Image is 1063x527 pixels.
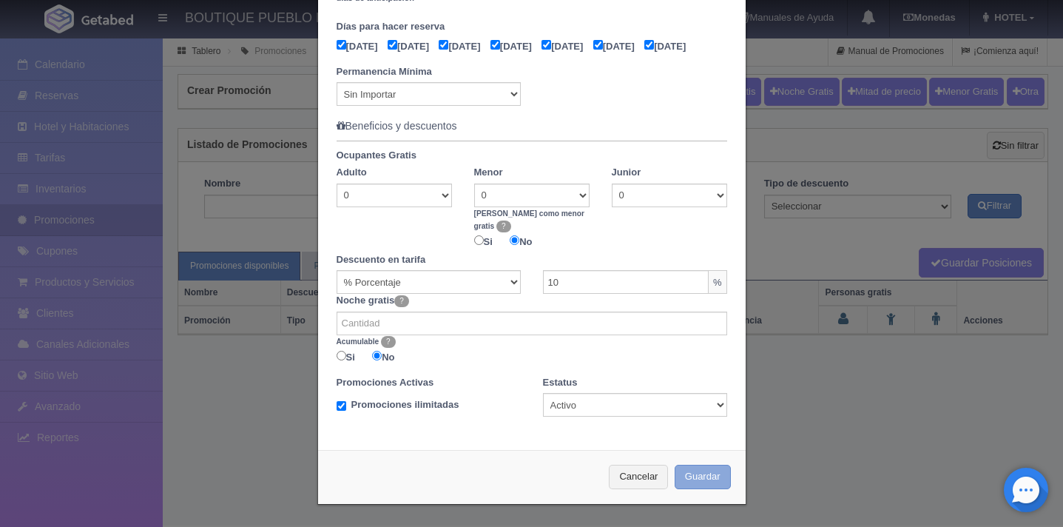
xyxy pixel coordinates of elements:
[496,221,511,232] span: ?
[612,166,641,180] label: Junior
[474,232,493,249] label: Si
[675,465,731,489] button: Guardar
[337,121,727,132] h5: Beneficios y descuentos
[490,40,500,50] input: [DATE]
[439,37,487,54] label: [DATE]
[337,40,346,50] input: [DATE]
[337,338,379,346] b: Acumulable
[474,209,584,230] b: [PERSON_NAME] como menor gratis
[337,376,434,390] label: Promociones Activas
[381,336,396,348] span: ?
[325,20,738,34] label: Días para hacer reserva
[541,40,551,50] input: [DATE]
[337,351,346,360] input: Si
[593,37,642,54] label: [DATE]
[644,37,693,54] label: [DATE]
[337,312,727,335] input: Cantidad
[709,270,727,294] span: %
[357,348,394,365] label: No
[337,401,346,411] input: Promociones ilimitadas
[351,399,459,410] b: Promociones ilimitadas
[372,351,382,360] input: No
[388,37,436,54] label: [DATE]
[337,348,355,365] label: Si
[593,40,603,50] input: [DATE]
[510,235,519,245] input: No
[388,40,397,50] input: [DATE]
[439,40,448,50] input: [DATE]
[644,40,654,50] input: [DATE]
[337,65,432,79] label: Permanencia Mínima
[474,166,503,180] label: Menor
[325,149,738,163] label: Ocupantes Gratis
[609,465,668,489] button: Cancelar
[394,295,409,307] span: ?
[543,270,709,294] input: Cantidad
[337,253,426,267] label: Descuento en tarifa
[541,37,590,54] label: [DATE]
[490,37,539,54] label: [DATE]
[474,235,484,245] input: Si
[543,376,578,390] label: Estatus
[337,166,367,180] label: Adulto
[337,37,385,54] label: [DATE]
[495,232,532,249] label: No
[337,294,395,308] label: Noche gratis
